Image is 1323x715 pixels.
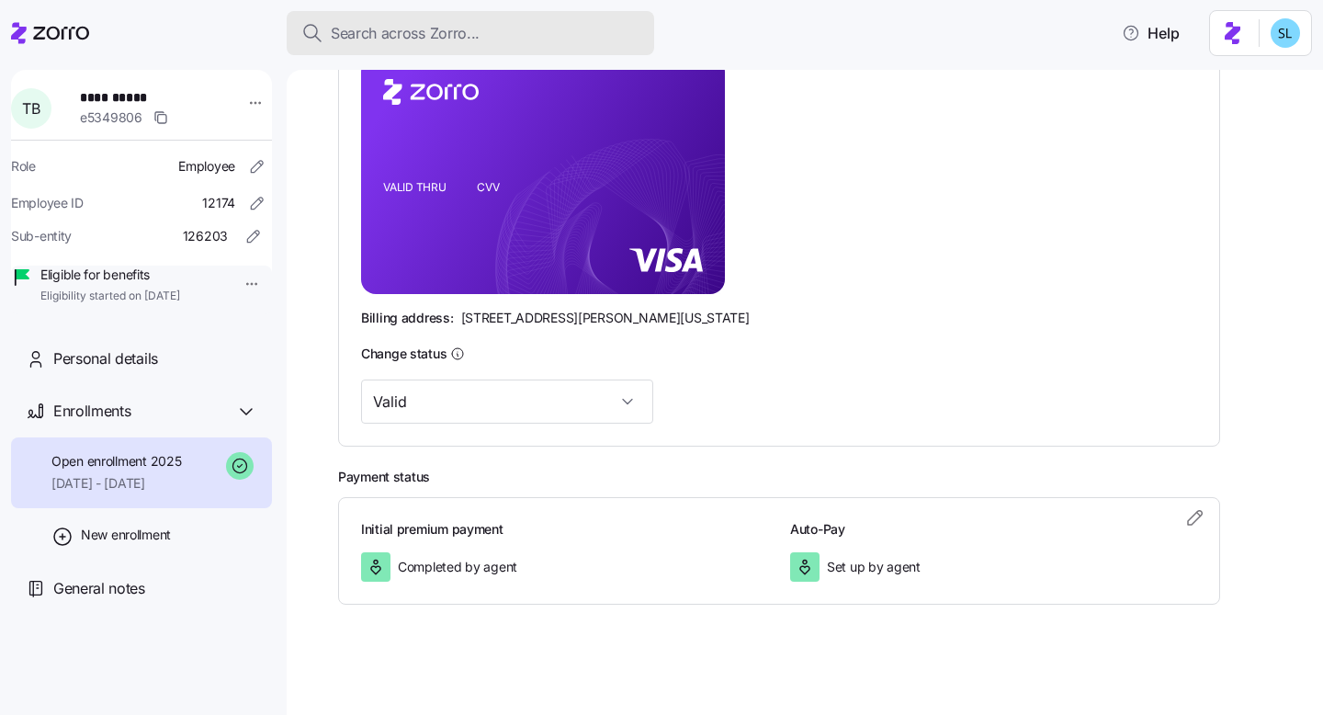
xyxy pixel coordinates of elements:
img: 7c620d928e46699fcfb78cede4daf1d1 [1271,18,1300,48]
h3: Change status [361,345,447,363]
span: Open enrollment 2025 [51,452,181,471]
span: Set up by agent [827,558,921,576]
span: Employee ID [11,194,84,212]
h3: Auto-Pay [790,520,1197,539]
span: 126203 [183,227,228,245]
span: Eligible for benefits [40,266,180,284]
span: Sub-entity [11,227,72,245]
span: T B [22,101,40,116]
h3: Initial premium payment [361,520,768,539]
span: [STREET_ADDRESS][PERSON_NAME][US_STATE] [461,309,750,327]
button: Search across Zorro... [287,11,654,55]
span: Completed by agent [398,558,517,576]
span: e5349806 [80,108,142,127]
tspan: VALID THRU [383,180,447,194]
span: Help [1122,22,1180,44]
span: Enrollments [53,400,130,423]
span: Employee [178,157,235,176]
h2: Payment status [338,469,1297,486]
span: Search across Zorro... [331,22,480,45]
span: Eligibility started on [DATE] [40,289,180,304]
span: Billing address: [361,309,454,327]
span: 12174 [202,194,235,212]
span: New enrollment [81,526,171,544]
tspan: CVV [477,180,500,194]
span: General notes [53,577,145,600]
span: [DATE] - [DATE] [51,474,181,493]
span: Personal details [53,347,158,370]
button: Help [1107,15,1194,51]
span: Role [11,157,36,176]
